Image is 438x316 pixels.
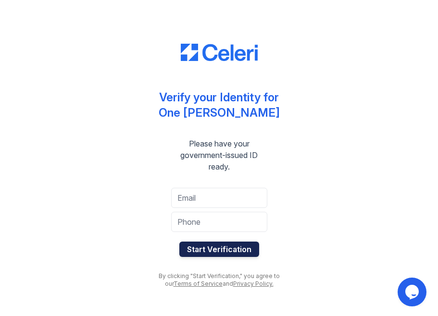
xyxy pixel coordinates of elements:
[179,242,259,257] button: Start Verification
[171,212,267,232] input: Phone
[398,278,428,306] iframe: chat widget
[174,280,223,287] a: Terms of Service
[181,44,258,61] img: CE_Logo_Blue-a8612792a0a2168367f1c8372b55b34899dd931a85d93a1a3d3e32e68fde9ad4.png
[152,272,287,288] div: By clicking "Start Verification," you agree to our and
[233,280,274,287] a: Privacy Policy.
[159,90,280,121] div: Verify your Identity for One [PERSON_NAME]
[152,138,287,172] div: Please have your government-issued ID ready.
[171,188,267,208] input: Email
